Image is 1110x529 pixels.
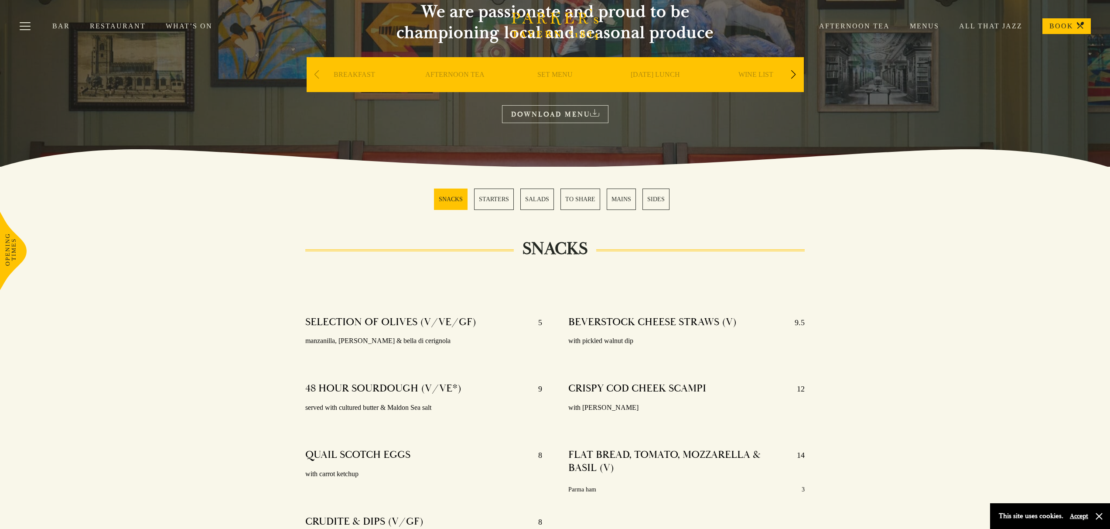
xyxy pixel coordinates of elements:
h4: SELECTION OF OLIVES (V/VE/GF) [305,316,476,330]
p: 8 [529,448,542,462]
p: 8 [529,515,542,529]
button: Accept [1070,512,1088,520]
div: 1 / 9 [307,57,403,118]
div: 4 / 9 [608,57,704,118]
p: 3 [802,484,805,495]
a: BREAKFAST [334,70,375,105]
a: 3 / 6 [520,189,554,210]
p: 14 [788,448,805,474]
p: with pickled walnut dip [568,335,805,347]
p: with carrot ketchup [305,468,542,481]
div: 2 / 9 [407,57,503,118]
h4: 48 HOUR SOURDOUGH (V/VE*) [305,382,461,396]
h4: BEVERSTOCK CHEESE STRAWS (V) [568,316,737,330]
a: 2 / 6 [474,189,514,210]
a: AFTERNOON TEA [425,70,485,105]
a: 4 / 6 [560,189,600,210]
a: 5 / 6 [607,189,636,210]
p: 9 [529,382,542,396]
a: 1 / 6 [434,189,468,210]
h4: CRISPY COD CHEEK SCAMPI [568,382,706,396]
a: WINE LIST [738,70,773,105]
p: Parma ham [568,484,596,495]
p: 5 [529,316,542,330]
h4: FLAT BREAD, TOMATO, MOZZARELLA & BASIL (V) [568,448,789,474]
a: 6 / 6 [642,189,669,210]
div: 3 / 9 [507,57,603,118]
h4: CRUDITE & DIPS (V/GF) [305,515,424,529]
div: Next slide [788,65,799,84]
a: DOWNLOAD MENU [502,105,608,123]
a: SET MENU [537,70,573,105]
p: manzanilla, [PERSON_NAME] & bella di cerignola [305,335,542,347]
div: Previous slide [311,65,323,84]
button: Close and accept [1095,512,1103,521]
a: [DATE] LUNCH [631,70,680,105]
h4: QUAIL SCOTCH EGGS [305,448,410,462]
p: with [PERSON_NAME] [568,402,805,414]
p: This site uses cookies. [999,510,1063,522]
p: 9.5 [786,316,805,330]
p: served with cultured butter & Maldon Sea salt [305,402,542,414]
div: 5 / 9 [708,57,804,118]
p: 12 [788,382,805,396]
h2: SNACKS [514,238,596,259]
